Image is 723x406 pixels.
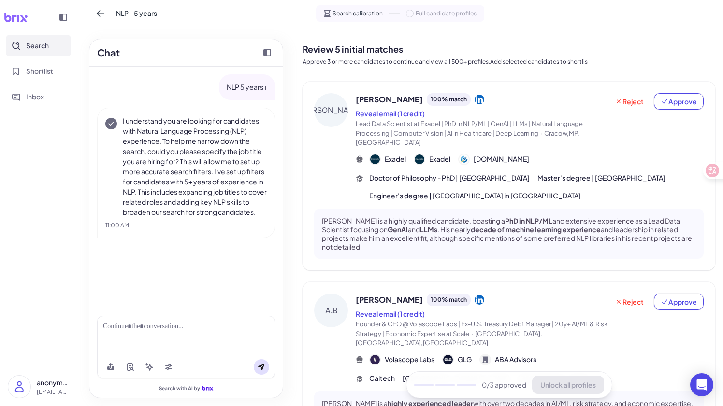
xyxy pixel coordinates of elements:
[26,66,53,76] span: Shortlist
[123,116,267,217] p: I understand you are looking for candidates with Natural Language Processing (NLP) experience. To...
[495,354,536,364] span: ABA Advisors
[333,9,383,18] span: Search calibration
[314,294,348,327] div: A.B
[37,378,69,388] p: anonymous
[482,380,526,390] span: 0 /3 approved
[303,42,715,56] h2: Review 5 initial matches
[654,93,704,110] button: Approve
[537,173,665,183] span: Master's degree | [GEOGRAPHIC_DATA]
[471,330,473,337] span: ·
[116,8,161,18] span: NLP - 5 years+
[615,97,644,106] span: Reject
[388,225,408,234] strong: GenAI
[459,154,469,164] img: 公司logo
[385,154,406,164] span: Exadel
[415,154,424,164] img: 公司logo
[6,35,71,56] button: Search
[654,294,704,310] button: Approve
[540,129,542,137] span: ·
[458,354,472,364] span: GLG
[429,154,450,164] span: Exadel
[6,60,71,82] button: Shortlist
[505,216,552,225] strong: PhD in NLP/ML
[369,373,395,383] span: Caltech
[427,294,471,306] div: 100 % match
[356,294,423,306] span: [PERSON_NAME]
[37,388,69,396] p: [EMAIL_ADDRESS][DOMAIN_NAME]
[314,93,348,127] div: [PERSON_NAME]
[356,120,583,137] span: Lead Data Scientist at Exadel | PhD in NLP/ML | GenAI | LLMs | Natural Language Processing | Comp...
[661,297,697,307] span: Approve
[690,373,713,396] div: Open Intercom Messenger
[26,41,49,51] span: Search
[356,109,425,119] button: Reveal email (1 credit)
[159,385,200,392] span: Search with AI by
[427,93,471,106] div: 100 % match
[420,225,437,234] strong: LLMs
[615,297,644,307] span: Reject
[661,97,697,106] span: Approve
[369,173,530,183] span: Doctor of Philosophy - PhD | [GEOGRAPHIC_DATA]
[370,355,380,364] img: 公司logo
[26,92,44,102] span: Inbox
[370,154,380,164] img: 公司logo
[97,45,120,60] h2: Chat
[471,225,601,234] strong: decade of machine learning experience
[356,309,425,319] button: Reveal email (1 credit)
[260,45,275,60] button: Collapse chat
[303,57,715,66] p: Approve 3 or more candidates to continue and view all 500+ profiles.Add selected candidates to sh...
[443,355,453,364] img: 公司logo
[254,359,269,375] button: Send message
[608,93,650,110] button: Reject
[227,82,267,92] p: NLP 5 years+
[416,9,477,18] span: Full candidate profiles
[385,354,434,364] span: Volascope Labs
[474,154,529,164] span: [DOMAIN_NAME]
[6,86,71,108] button: Inbox
[608,294,650,310] button: Reject
[8,376,30,398] img: user_logo.png
[356,320,607,337] span: Founder & CEO @ Volascope Labs | Ex-U.S. Treasury Debt Manager | 20y+ AI/ML & Risk Strategy | Eco...
[403,373,510,383] span: [GEOGRAPHIC_DATA][US_STATE]
[322,216,696,252] p: [PERSON_NAME] is a highly qualified candidate, boasting a and extensive experience as a Lead Data...
[105,221,267,230] div: 11:00 AM
[369,191,581,201] span: Engineer's degree | [GEOGRAPHIC_DATA] in [GEOGRAPHIC_DATA]
[356,94,423,105] span: [PERSON_NAME]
